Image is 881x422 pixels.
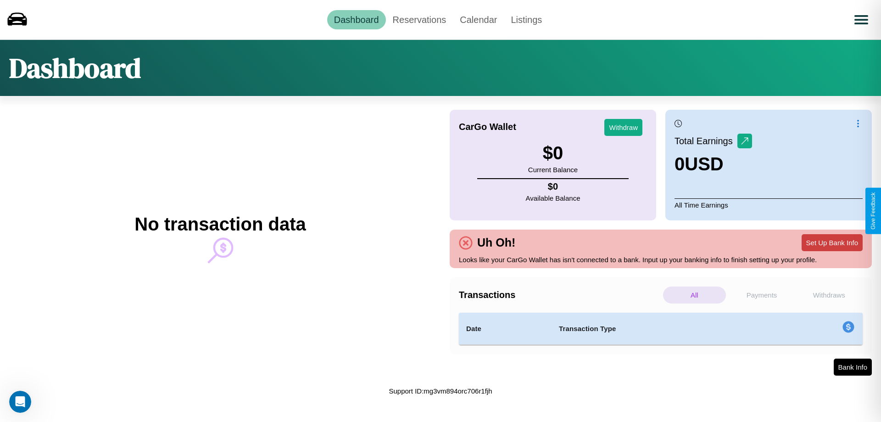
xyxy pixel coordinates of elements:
[134,214,306,235] h2: No transaction data
[834,359,872,376] button: Bank Info
[386,10,453,29] a: Reservations
[528,143,578,163] h3: $ 0
[459,313,863,345] table: simple table
[604,119,642,136] button: Withdraw
[453,10,504,29] a: Calendar
[663,287,726,304] p: All
[459,122,516,132] h4: CarGo Wallet
[848,7,874,33] button: Open menu
[675,198,863,211] p: All Time Earnings
[473,236,520,249] h4: Uh Oh!
[327,10,386,29] a: Dashboard
[675,133,737,149] p: Total Earnings
[526,192,580,204] p: Available Balance
[459,253,863,266] p: Looks like your CarGo Wallet has isn't connected to a bank. Input up your banking info to finish ...
[675,154,752,174] h3: 0 USD
[730,287,793,304] p: Payments
[466,323,544,334] h4: Date
[797,287,860,304] p: Withdraws
[389,385,492,397] p: Support ID: mg3vm894orc706r1fjh
[559,323,767,334] h4: Transaction Type
[802,234,863,251] button: Set Up Bank Info
[504,10,549,29] a: Listings
[459,290,661,300] h4: Transactions
[870,192,876,230] div: Give Feedback
[9,391,31,413] iframe: Intercom live chat
[528,163,578,176] p: Current Balance
[9,49,141,87] h1: Dashboard
[526,181,580,192] h4: $ 0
